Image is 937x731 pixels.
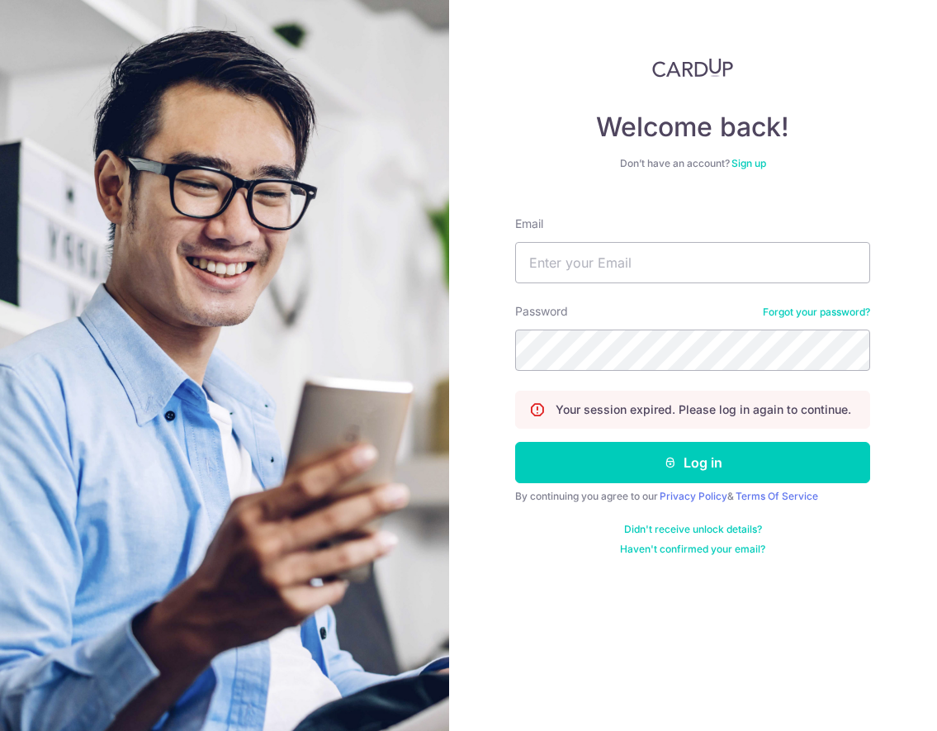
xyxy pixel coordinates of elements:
a: Sign up [731,157,766,169]
h4: Welcome back! [515,111,870,144]
button: Log in [515,442,870,483]
a: Terms Of Service [736,490,818,502]
a: Didn't receive unlock details? [624,523,762,536]
a: Forgot your password? [763,306,870,319]
img: CardUp Logo [652,58,733,78]
input: Enter your Email [515,242,870,283]
div: Don’t have an account? [515,157,870,170]
label: Email [515,216,543,232]
a: Privacy Policy [660,490,727,502]
p: Your session expired. Please log in again to continue. [556,401,851,418]
div: By continuing you agree to our & [515,490,870,503]
a: Haven't confirmed your email? [620,543,765,556]
label: Password [515,303,568,320]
